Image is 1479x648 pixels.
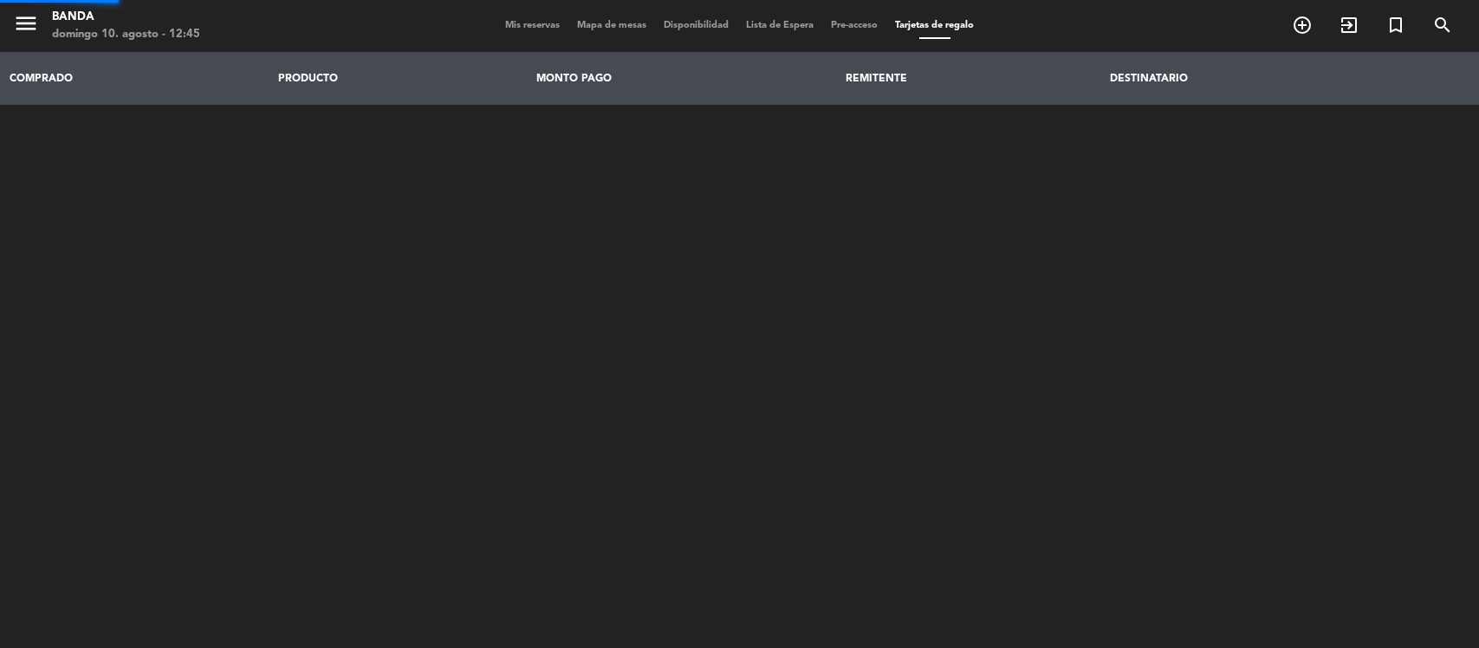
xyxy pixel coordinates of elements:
span: Lista de Espera [737,21,822,30]
span: Tarjetas de regalo [886,21,983,30]
span: Mis reservas [496,21,568,30]
i: add_circle_outline [1292,15,1313,36]
i: search [1432,15,1453,36]
th: REMITENTE [837,52,1100,105]
span: Mapa de mesas [568,21,655,30]
th: PRODUCTO [269,52,528,105]
span: Disponibilidad [655,21,737,30]
i: turned_in_not [1385,15,1406,36]
th: MONTO PAGO [528,52,837,105]
i: menu [13,10,39,36]
span: Pre-acceso [822,21,886,30]
button: menu [13,10,39,42]
div: Banda [52,9,200,26]
div: domingo 10. agosto - 12:45 [52,26,200,43]
th: DESTINATARIO [1100,52,1418,105]
i: exit_to_app [1339,15,1359,36]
